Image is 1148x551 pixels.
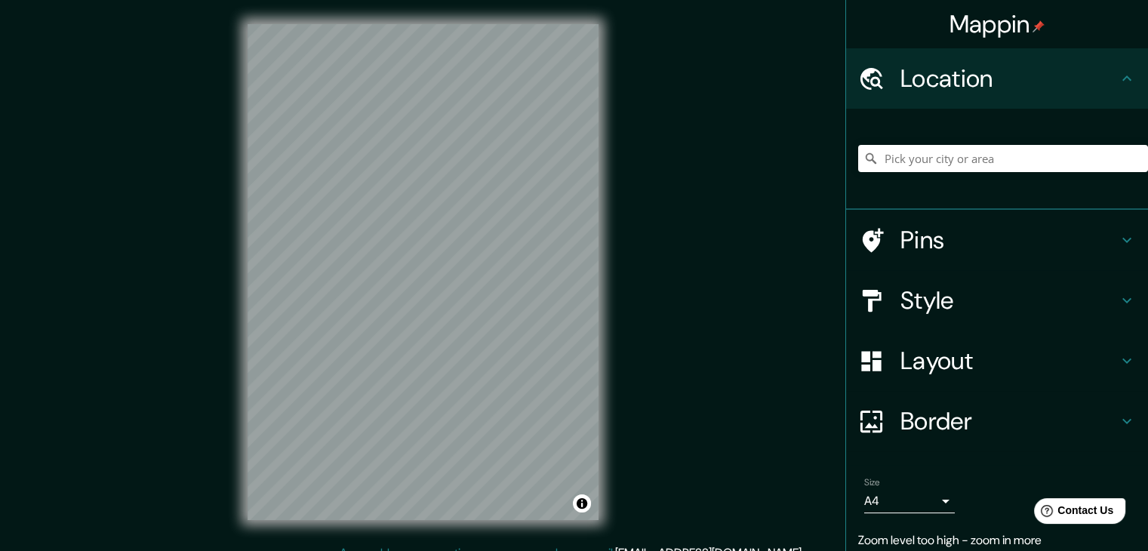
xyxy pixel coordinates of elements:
iframe: Help widget launcher [1014,492,1131,534]
div: Layout [846,331,1148,391]
h4: Border [900,406,1118,436]
img: pin-icon.png [1033,20,1045,32]
label: Size [864,476,880,489]
h4: Layout [900,346,1118,376]
h4: Mappin [949,9,1045,39]
div: Border [846,391,1148,451]
div: Style [846,270,1148,331]
input: Pick your city or area [858,145,1148,172]
p: Zoom level too high - zoom in more [858,531,1136,549]
canvas: Map [248,24,599,520]
div: Pins [846,210,1148,270]
button: Toggle attribution [573,494,591,513]
h4: Location [900,63,1118,94]
h4: Pins [900,225,1118,255]
h4: Style [900,285,1118,316]
div: Location [846,48,1148,109]
div: A4 [864,489,955,513]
